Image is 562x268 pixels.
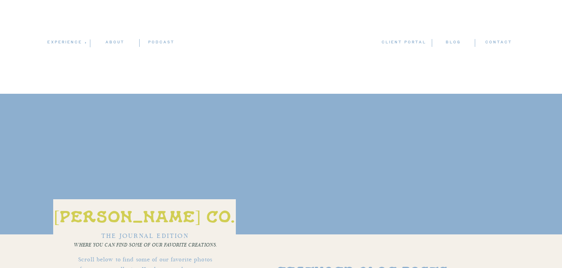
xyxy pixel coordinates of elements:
[70,241,221,253] p: Where you can find some of our favorite creations.
[53,209,236,228] h1: [PERSON_NAME] co.
[485,39,512,46] a: contact
[140,39,183,46] a: podcast
[81,231,210,240] h3: the journal edition
[90,39,139,46] a: ABOUT
[432,39,474,46] a: blog
[47,39,85,46] a: experience
[381,39,428,47] a: client portal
